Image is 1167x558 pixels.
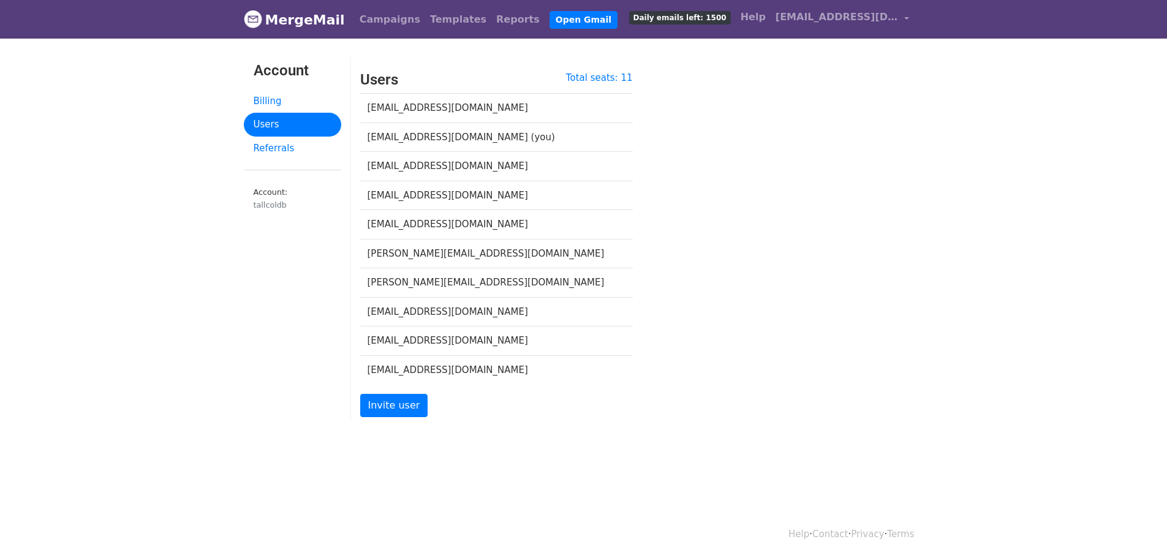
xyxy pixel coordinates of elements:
td: [EMAIL_ADDRESS][DOMAIN_NAME] [360,210,617,239]
td: [PERSON_NAME][EMAIL_ADDRESS][DOMAIN_NAME] [360,239,617,268]
td: [EMAIL_ADDRESS][DOMAIN_NAME] [360,355,617,384]
a: Users [244,113,341,137]
a: Invite user [360,394,428,417]
a: Terms [887,529,914,540]
a: Billing [244,89,341,113]
a: Reports [491,7,545,32]
td: [EMAIL_ADDRESS][DOMAIN_NAME] [360,297,617,326]
a: Total seats: 11 [566,72,633,83]
a: Open Gmail [550,11,617,29]
a: MergeMail [244,7,345,32]
span: Daily emails left: 1500 [629,11,731,25]
td: [EMAIL_ADDRESS][DOMAIN_NAME] [360,152,617,181]
a: Daily emails left: 1500 [624,5,736,29]
td: [EMAIL_ADDRESS][DOMAIN_NAME] [360,94,617,123]
small: Account: [254,187,331,211]
td: [EMAIL_ADDRESS][DOMAIN_NAME] (you) [360,123,617,152]
span: [EMAIL_ADDRESS][DOMAIN_NAME] [776,10,898,25]
a: [EMAIL_ADDRESS][DOMAIN_NAME] [771,5,914,34]
a: Contact [812,529,848,540]
td: [EMAIL_ADDRESS][DOMAIN_NAME] [360,181,617,210]
a: Referrals [244,137,341,160]
a: Help [788,529,809,540]
div: tallcoldb [254,199,331,211]
a: Campaigns [355,7,425,32]
h3: Users [360,71,633,89]
td: [PERSON_NAME][EMAIL_ADDRESS][DOMAIN_NAME] [360,268,617,298]
img: MergeMail logo [244,10,262,28]
h3: Account [254,62,331,80]
a: Privacy [851,529,884,540]
a: Templates [425,7,491,32]
td: [EMAIL_ADDRESS][DOMAIN_NAME] [360,326,617,356]
a: Help [736,5,771,29]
